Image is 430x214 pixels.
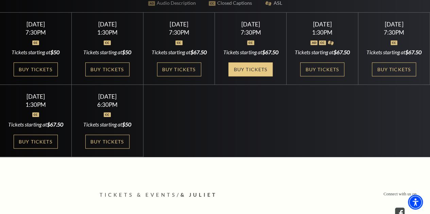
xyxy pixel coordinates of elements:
[80,48,135,56] div: Tickets starting at
[295,21,350,28] div: [DATE]
[262,49,278,55] span: $67.50
[80,121,135,128] div: Tickets starting at
[408,195,423,210] div: Accessibility Menu
[333,49,350,55] span: $67.50
[50,49,59,55] span: $50
[85,135,130,149] a: Buy Tickets
[223,30,278,35] div: 7:30PM
[151,30,206,35] div: 7:30PM
[80,93,135,100] div: [DATE]
[100,191,331,199] p: /
[80,21,135,28] div: [DATE]
[372,62,416,76] a: Buy Tickets
[405,49,422,55] span: $67.50
[8,30,63,35] div: 7:30PM
[157,62,201,76] a: Buy Tickets
[151,21,206,28] div: [DATE]
[180,192,217,198] span: & Juliet
[8,21,63,28] div: [DATE]
[223,21,278,28] div: [DATE]
[366,48,422,56] div: Tickets starting at
[80,30,135,35] div: 1:30PM
[190,49,207,55] span: $67.50
[300,62,344,76] a: Buy Tickets
[122,121,131,128] span: $50
[151,48,206,56] div: Tickets starting at
[8,102,63,108] div: 1:30PM
[295,30,350,35] div: 1:30PM
[47,121,63,128] span: $67.50
[14,135,58,149] a: Buy Tickets
[8,93,63,100] div: [DATE]
[223,48,278,56] div: Tickets starting at
[366,21,422,28] div: [DATE]
[228,62,273,76] a: Buy Tickets
[383,191,416,197] p: Connect with us on
[14,62,58,76] a: Buy Tickets
[8,48,63,56] div: Tickets starting at
[295,48,350,56] div: Tickets starting at
[85,62,130,76] a: Buy Tickets
[100,192,177,198] span: Tickets & Events
[8,121,63,128] div: Tickets starting at
[366,30,422,35] div: 7:30PM
[122,49,131,55] span: $50
[80,102,135,108] div: 6:30PM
